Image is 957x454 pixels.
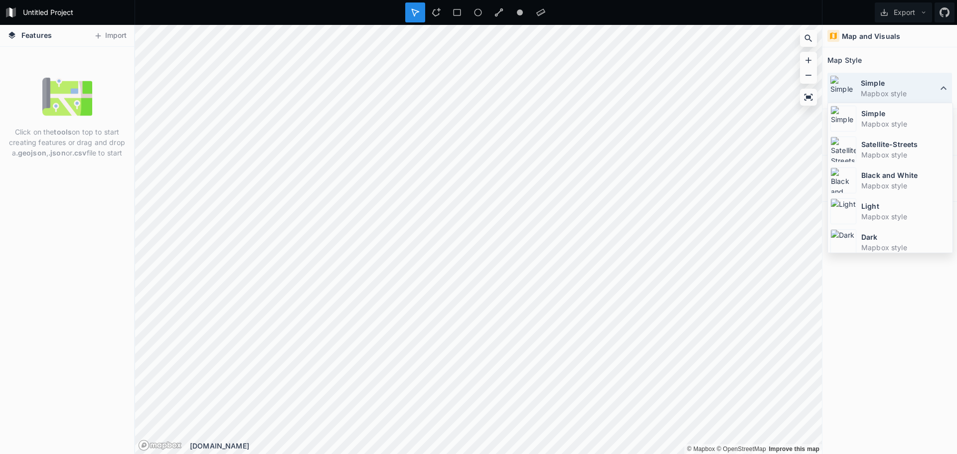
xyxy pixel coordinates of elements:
[687,446,715,453] a: Mapbox
[861,242,950,253] dd: Mapbox style
[861,119,950,129] dd: Mapbox style
[717,446,766,453] a: OpenStreetMap
[138,440,182,451] a: Mapbox logo
[21,30,52,40] span: Features
[827,52,862,68] h2: Map Style
[861,232,950,242] dt: Dark
[861,170,950,180] dt: Black and White
[72,149,87,157] strong: .csv
[830,75,856,101] img: Simple
[830,229,856,255] img: Dark
[54,128,72,136] strong: tools
[16,149,46,157] strong: .geojson
[861,78,938,88] dt: Simple
[875,2,932,22] button: Export
[830,167,856,193] img: Black and White
[861,201,950,211] dt: Light
[48,149,66,157] strong: .json
[190,441,822,451] div: [DOMAIN_NAME]
[861,150,950,160] dd: Mapbox style
[830,198,856,224] img: Light
[861,211,950,222] dd: Mapbox style
[89,28,132,44] button: Import
[861,88,938,99] dd: Mapbox style
[861,180,950,191] dd: Mapbox style
[7,127,127,158] p: Click on the on top to start creating features or drag and drop a , or file to start
[861,108,950,119] dt: Simple
[842,31,900,41] h4: Map and Visuals
[769,446,819,453] a: Map feedback
[42,72,92,122] img: empty
[830,106,856,132] img: Simple
[861,139,950,150] dt: Satellite-Streets
[830,137,856,162] img: Satellite-Streets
